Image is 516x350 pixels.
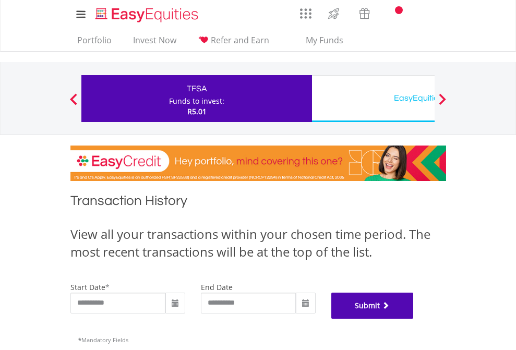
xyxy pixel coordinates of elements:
[91,3,202,23] a: Home page
[73,35,116,51] a: Portfolio
[169,96,224,106] div: Funds to invest:
[201,282,233,292] label: end date
[380,3,406,23] a: Notifications
[293,3,318,19] a: AppsGrid
[70,282,105,292] label: start date
[331,293,414,319] button: Submit
[70,191,446,215] h1: Transaction History
[406,3,433,23] a: FAQ's and Support
[63,99,84,109] button: Previous
[432,99,453,109] button: Next
[78,336,128,344] span: Mandatory Fields
[325,5,342,22] img: thrive-v2.svg
[70,225,446,261] div: View all your transactions within your chosen time period. The most recent transactions will be a...
[291,33,359,47] span: My Funds
[70,146,446,181] img: EasyCredit Promotion Banner
[93,6,202,23] img: EasyEquities_Logo.png
[88,81,306,96] div: TFSA
[211,34,269,46] span: Refer and Earn
[433,3,460,26] a: My Profile
[194,35,273,51] a: Refer and Earn
[129,35,181,51] a: Invest Now
[349,3,380,22] a: Vouchers
[187,106,207,116] span: R5.01
[300,8,311,19] img: grid-menu-icon.svg
[356,5,373,22] img: vouchers-v2.svg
